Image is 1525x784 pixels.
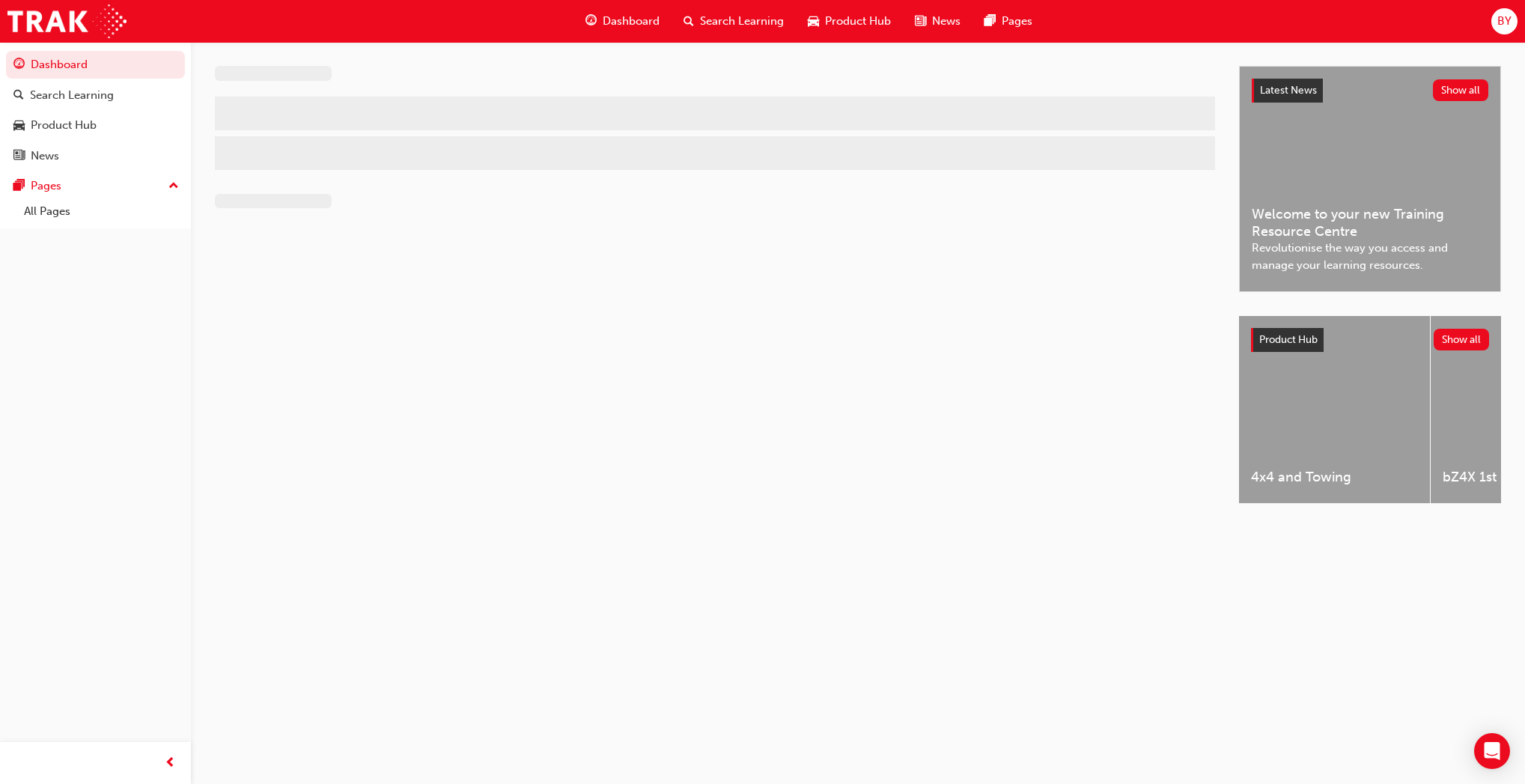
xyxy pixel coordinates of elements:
span: Product Hub [825,13,891,30]
a: news-iconNews [903,6,972,37]
span: Product Hub [1259,333,1318,346]
span: Latest News [1260,84,1317,97]
span: Search Learning [700,13,784,30]
span: News [932,13,961,30]
a: Search Learning [6,82,185,109]
div: Product Hub [31,117,97,134]
div: News [31,148,59,165]
button: Show all [1434,329,1490,350]
span: pages-icon [13,180,25,193]
span: Welcome to your new Training Resource Centre [1252,206,1488,240]
button: DashboardSearch LearningProduct HubNews [6,48,185,172]
a: Product Hub [6,112,185,139]
a: Latest NewsShow allWelcome to your new Training Resource CentreRevolutionise the way you access a... [1239,66,1501,292]
a: Dashboard [6,51,185,79]
a: car-iconProduct Hub [796,6,903,37]
span: search-icon [13,89,24,103]
a: Latest NewsShow all [1252,79,1488,103]
a: All Pages [18,200,185,223]
a: 4x4 and Towing [1239,316,1430,503]
button: Pages [6,172,185,200]
span: guage-icon [13,58,25,72]
span: 4x4 and Towing [1251,469,1418,486]
span: BY [1497,13,1512,30]
span: guage-icon [585,12,597,31]
button: BY [1491,8,1518,34]
a: search-iconSearch Learning [672,6,796,37]
span: car-icon [13,119,25,133]
span: news-icon [915,12,926,31]
a: News [6,142,185,170]
span: Dashboard [603,13,660,30]
span: search-icon [684,12,694,31]
span: news-icon [13,150,25,163]
div: Pages [31,177,61,195]
span: up-icon [168,177,179,196]
button: Show all [1433,79,1489,101]
span: pages-icon [984,12,996,31]
a: guage-iconDashboard [573,6,672,37]
img: Trak [7,4,127,38]
span: prev-icon [165,754,176,773]
a: pages-iconPages [972,6,1044,37]
div: Search Learning [30,87,114,104]
span: Revolutionise the way you access and manage your learning resources. [1252,240,1488,273]
span: Pages [1002,13,1032,30]
a: Product HubShow all [1251,328,1489,352]
span: car-icon [808,12,819,31]
div: Open Intercom Messenger [1474,733,1510,769]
